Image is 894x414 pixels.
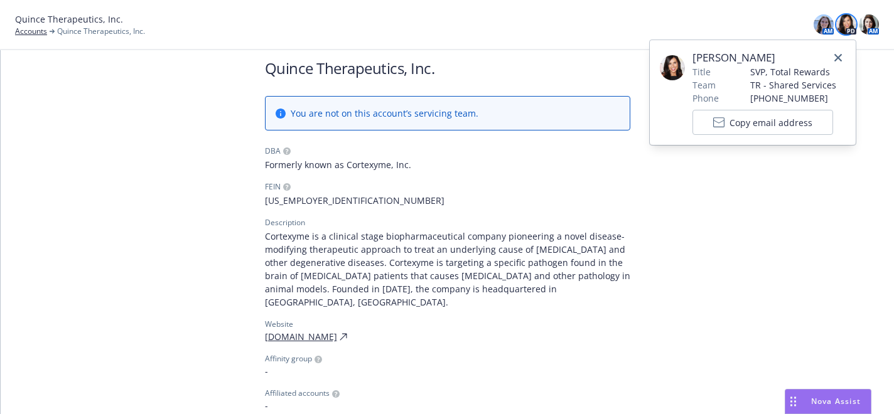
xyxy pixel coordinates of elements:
span: Quince Therapeutics, Inc. [15,13,123,26]
div: DBA [265,146,281,157]
a: [DOMAIN_NAME] [265,330,337,343]
button: Nova Assist [785,389,871,414]
div: Description [265,217,305,228]
img: photo [836,14,856,34]
span: [PERSON_NAME] [692,50,836,65]
span: Team [692,78,716,92]
span: Quince Therapeutics, Inc. [57,26,145,37]
span: Affinity group [265,353,312,364]
span: Affiliated accounts [265,388,330,399]
span: Phone [692,92,719,105]
span: [US_EMPLOYER_IDENTIFICATION_NUMBER] [265,194,630,207]
h1: Quince Therapeutics, Inc. [265,58,630,78]
span: SVP, Total Rewards [750,65,836,78]
div: Website [265,319,630,330]
span: Nova Assist [811,396,861,406]
span: Cortexyme is a clinical stage biopharmaceutical company pioneering a novel disease-modifying ther... [265,230,630,309]
span: Title [692,65,711,78]
span: You are not on this account’s servicing team. [291,107,478,120]
img: employee photo [660,55,685,80]
img: photo [859,14,879,34]
img: photo [814,14,834,34]
span: [PHONE_NUMBER] [750,92,836,105]
span: Copy email address [730,116,812,129]
span: TR - Shared Services [750,78,836,92]
button: Copy email address [692,110,833,135]
span: - [265,364,630,378]
div: FEIN [265,181,281,193]
span: - [265,399,630,412]
a: close [831,50,846,65]
div: Drag to move [785,390,801,413]
a: Accounts [15,26,47,37]
span: Formerly known as Cortexyme, Inc. [265,158,630,171]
